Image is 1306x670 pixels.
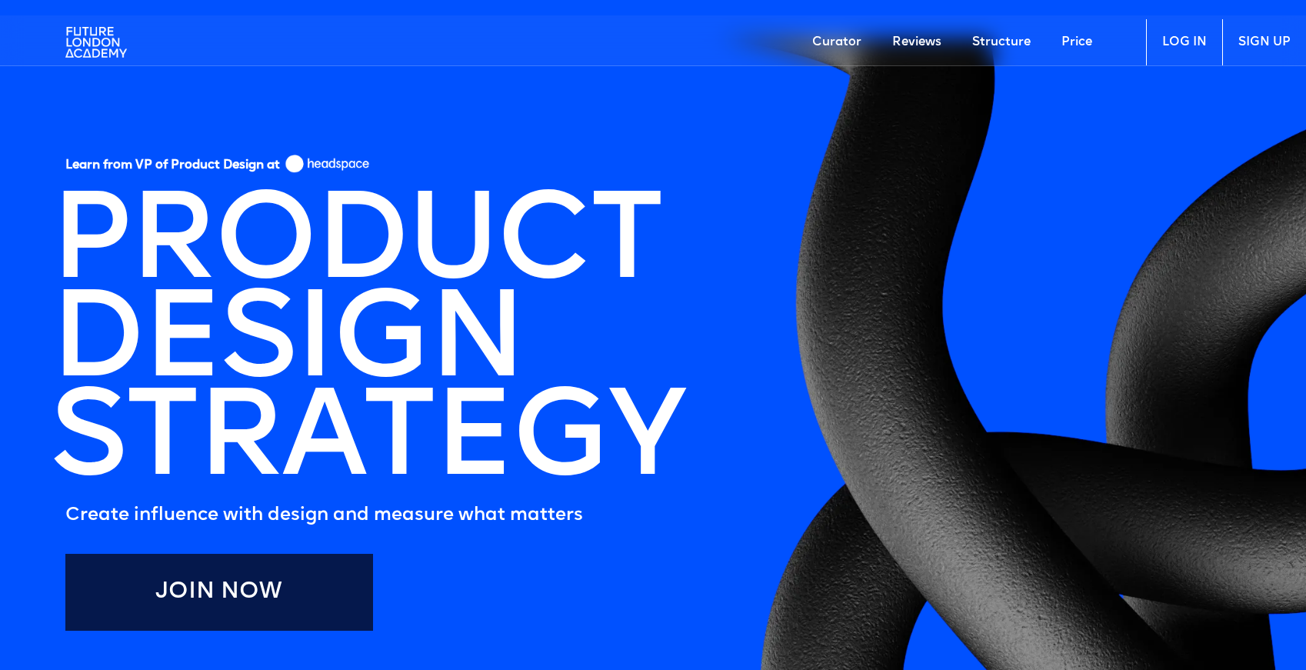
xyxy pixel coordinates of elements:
a: SIGN UP [1222,19,1306,65]
h5: Learn from VP of Product Design at [65,158,280,178]
a: Structure [957,19,1046,65]
a: Reviews [877,19,957,65]
a: Join Now [65,554,373,631]
h5: Create influence with design and measure what matters [65,500,684,531]
a: Curator [797,19,877,65]
h1: PRODUCT DESIGN STRATEGY [50,197,684,492]
a: Price [1046,19,1108,65]
a: LOG IN [1146,19,1222,65]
